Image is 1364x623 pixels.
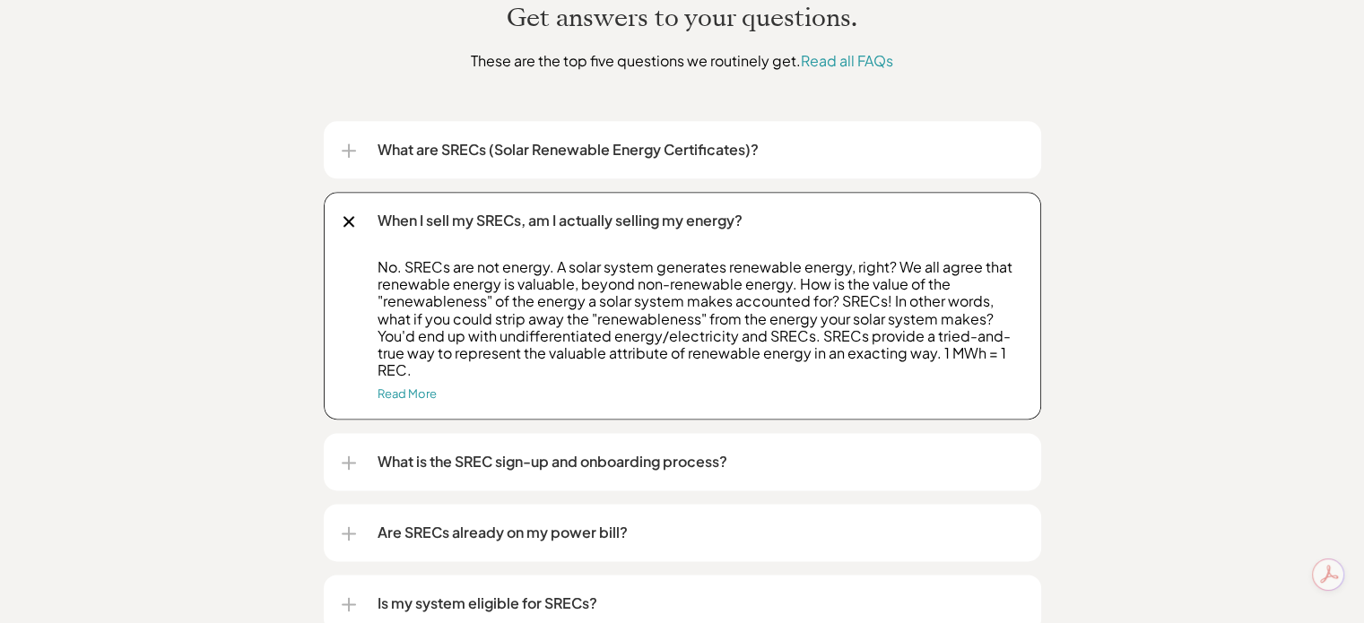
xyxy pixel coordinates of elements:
[378,258,1023,378] p: No. SRECs are not energy. A solar system generates renewable energy, right? We all agree that ren...
[801,51,893,70] a: Read all FAQs
[350,49,1014,72] p: These are the top five questions we routinely get.
[378,451,1023,472] p: What is the SREC sign-up and onboarding process?
[378,139,1023,160] p: What are SRECs (Solar Renewable Energy Certificates)?
[171,1,1194,35] h2: Get answers to your questions.
[378,386,437,401] a: Read More
[378,522,1023,543] p: Are SRECs already on my power bill?
[378,593,1023,614] p: Is my system eligible for SRECs?
[378,210,1023,231] p: When I sell my SRECs, am I actually selling my energy?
